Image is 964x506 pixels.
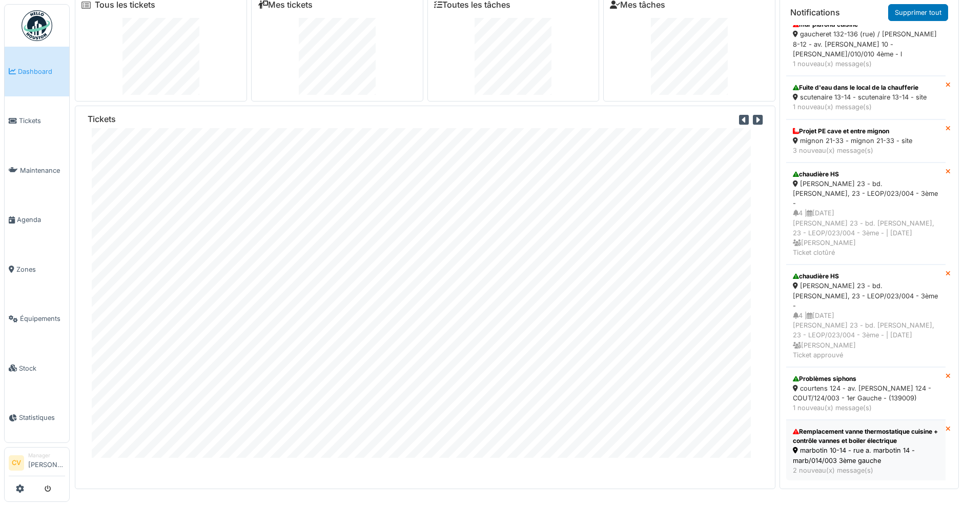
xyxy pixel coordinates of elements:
[17,215,65,225] span: Agenda
[793,427,939,446] div: Remplacement vanne thermostatique cuisine + contrôle vannes et boiler électrique
[793,20,939,29] div: mur plafond cuisine
[793,208,939,257] div: 4 | [DATE] [PERSON_NAME] 23 - bd. [PERSON_NAME], 23 - LEOP/023/004 - 3ème - | [DATE] [PERSON_NAME...
[793,465,939,475] div: 2 nouveau(x) message(s)
[786,13,946,76] a: mur plafond cuisine gaucheret 132-136 (rue) / [PERSON_NAME] 8-12 - av. [PERSON_NAME] 10 - [PERSON...
[786,367,946,420] a: Problèmes siphons courtens 124 - av. [PERSON_NAME] 124 - COUT/124/003 - 1er Gauche - (139009) 1 n...
[793,29,939,59] div: gaucheret 132-136 (rue) / [PERSON_NAME] 8-12 - av. [PERSON_NAME] 10 - [PERSON_NAME]/010/010 4ème - l
[793,127,939,136] div: Projet PE cave et entre mignon
[786,420,946,482] a: Remplacement vanne thermostatique cuisine + contrôle vannes et boiler électrique marbotin 10-14 -...
[793,59,939,69] div: 1 nouveau(x) message(s)
[5,47,69,96] a: Dashboard
[5,195,69,245] a: Agenda
[5,393,69,443] a: Statistiques
[790,8,840,17] h6: Notifications
[5,96,69,146] a: Tickets
[5,146,69,195] a: Maintenance
[786,76,946,119] a: Fuite d'eau dans le local de la chaufferie scutenaire 13-14 - scutenaire 13-14 - site 1 nouveau(x...
[20,166,65,175] span: Maintenance
[793,403,939,413] div: 1 nouveau(x) message(s)
[5,294,69,344] a: Équipements
[793,281,939,311] div: [PERSON_NAME] 23 - bd. [PERSON_NAME], 23 - LEOP/023/004 - 3ème -
[5,245,69,294] a: Zones
[793,136,939,146] div: mignon 21-33 - mignon 21-33 - site
[786,119,946,163] a: Projet PE cave et entre mignon mignon 21-33 - mignon 21-33 - site 3 nouveau(x) message(s)
[793,92,939,102] div: scutenaire 13-14 - scutenaire 13-14 - site
[793,83,939,92] div: Fuite d'eau dans le local de la chaufferie
[793,146,939,155] div: 3 nouveau(x) message(s)
[793,383,939,403] div: courtens 124 - av. [PERSON_NAME] 124 - COUT/124/003 - 1er Gauche - (139009)
[18,67,65,76] span: Dashboard
[19,363,65,373] span: Stock
[28,452,65,459] div: Manager
[786,163,946,265] a: chaudière HS [PERSON_NAME] 23 - bd. [PERSON_NAME], 23 - LEOP/023/004 - 3ème - 4 |[DATE][PERSON_NA...
[9,452,65,476] a: CV Manager[PERSON_NAME]
[793,179,939,209] div: [PERSON_NAME] 23 - bd. [PERSON_NAME], 23 - LEOP/023/004 - 3ème -
[20,314,65,323] span: Équipements
[888,4,948,21] a: Supprimer tout
[786,265,946,367] a: chaudière HS [PERSON_NAME] 23 - bd. [PERSON_NAME], 23 - LEOP/023/004 - 3ème - 4 |[DATE][PERSON_NA...
[9,455,24,471] li: CV
[5,343,69,393] a: Stock
[793,374,939,383] div: Problèmes siphons
[19,413,65,422] span: Statistiques
[793,170,939,179] div: chaudière HS
[22,10,52,41] img: Badge_color-CXgf-gQk.svg
[88,114,116,124] h6: Tickets
[793,102,939,112] div: 1 nouveau(x) message(s)
[793,272,939,281] div: chaudière HS
[793,311,939,360] div: 4 | [DATE] [PERSON_NAME] 23 - bd. [PERSON_NAME], 23 - LEOP/023/004 - 3ème - | [DATE] [PERSON_NAME...
[19,116,65,126] span: Tickets
[28,452,65,474] li: [PERSON_NAME]
[793,446,939,465] div: marbotin 10-14 - rue a. marbotin 14 - marb/014/003 3ème gauche
[16,265,65,274] span: Zones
